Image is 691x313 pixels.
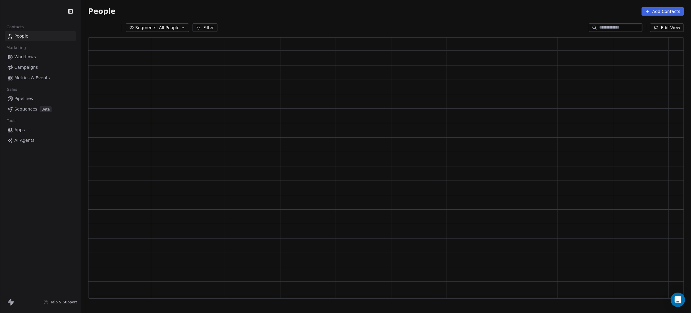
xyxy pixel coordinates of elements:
[671,293,685,307] div: Open Intercom Messenger
[4,116,19,125] span: Tools
[5,73,76,83] a: Metrics & Events
[49,300,77,305] span: Help & Support
[14,54,36,60] span: Workflows
[14,96,33,102] span: Pipelines
[5,62,76,72] a: Campaigns
[135,25,158,31] span: Segments:
[14,127,25,133] span: Apps
[193,23,217,32] button: Filter
[642,7,684,16] button: Add Contacts
[14,33,28,39] span: People
[4,85,20,94] span: Sales
[14,106,37,112] span: Sequences
[14,64,38,71] span: Campaigns
[5,135,76,145] a: AI Agents
[5,94,76,104] a: Pipelines
[14,137,34,144] span: AI Agents
[5,125,76,135] a: Apps
[5,104,76,114] a: SequencesBeta
[88,7,115,16] span: People
[40,106,52,112] span: Beta
[4,23,26,32] span: Contacts
[4,43,28,52] span: Marketing
[14,75,50,81] span: Metrics & Events
[43,300,77,305] a: Help & Support
[5,52,76,62] a: Workflows
[159,25,179,31] span: All People
[650,23,684,32] button: Edit View
[5,31,76,41] a: People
